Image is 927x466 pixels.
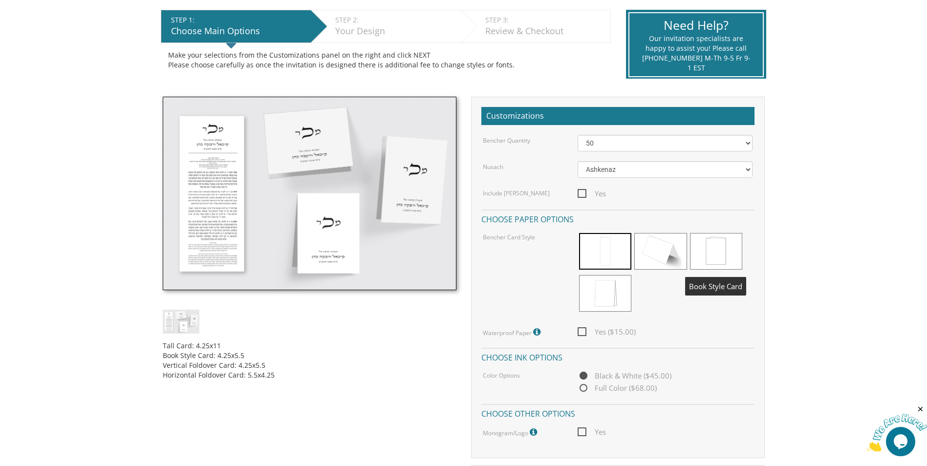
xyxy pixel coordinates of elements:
[578,370,671,382] span: Black & White ($45.00)
[483,163,503,171] label: Nusach
[483,189,550,197] label: Include [PERSON_NAME]
[163,310,199,334] img: cbstyle7.jpg
[481,348,755,365] h4: Choose ink options
[642,17,751,34] div: Need Help?
[866,405,927,451] iframe: chat widget
[483,233,535,241] label: Bencher Card Style
[481,210,755,227] h4: Choose paper options
[171,25,306,38] div: Choose Main Options
[163,334,456,380] div: Tall Card: 4.25x11 Book Style Card: 4.25x5.5 Vertical Foldover Card: 4.25x5.5 Horizontal Foldover...
[578,382,657,394] span: Full Color ($68.00)
[171,15,306,25] div: STEP 1:
[642,34,751,73] div: Our invitation specialists are happy to assist you! Please call [PHONE_NUMBER] M-Th 9-5 Fr 9-1 EST
[481,404,755,421] h4: Choose other options
[163,97,456,290] img: cbstyle7.jpg
[483,426,539,439] label: Monogram/Logo
[483,136,530,145] label: Bencher Quantity
[485,25,605,38] div: Review & Checkout
[483,326,543,339] label: Waterproof Paper
[578,426,606,438] span: Yes
[481,107,755,126] h2: Customizations
[335,15,456,25] div: STEP 2:
[485,15,605,25] div: STEP 3:
[578,326,636,338] span: Yes ($15.00)
[335,25,456,38] div: Your Design
[578,188,606,200] span: Yes
[483,371,520,380] label: Color Options
[168,50,604,70] div: Make your selections from the Customizations panel on the right and click NEXT Please choose care...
